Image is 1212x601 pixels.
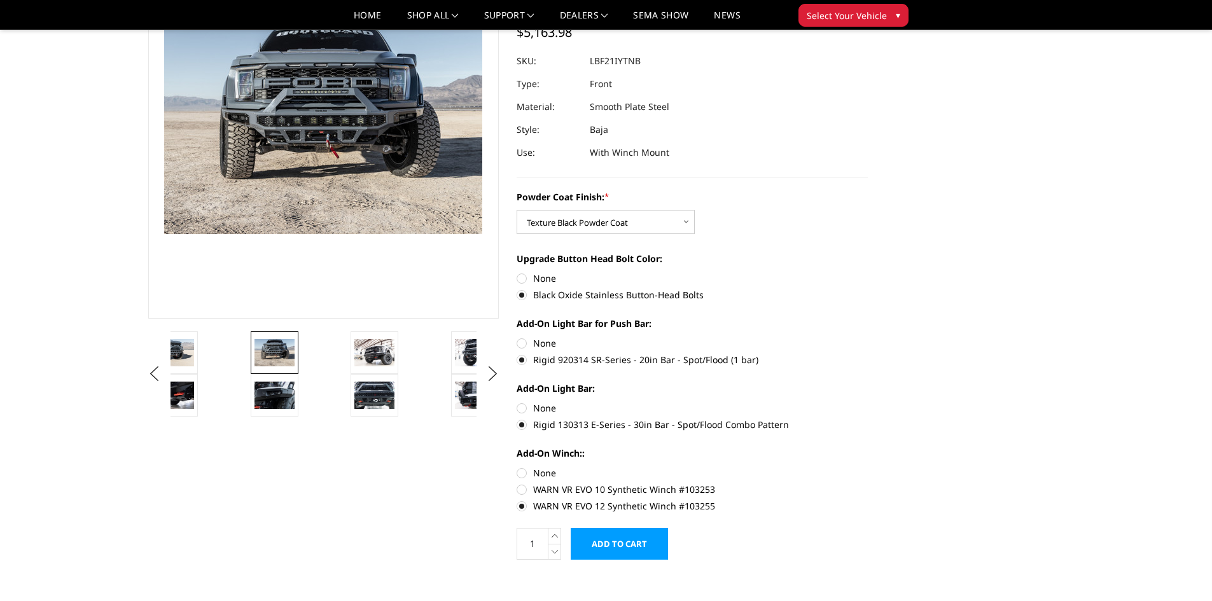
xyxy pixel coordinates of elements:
[483,364,502,383] button: Next
[354,382,394,408] img: 2021-2025 Ford Raptor - Freedom Series - Baja Front Bumper (winch mount)
[590,50,641,73] dd: LBF21IYTNB
[590,118,608,141] dd: Baja
[517,418,868,431] label: Rigid 130313 E-Series - 30in Bar - Spot/Flood Combo Pattern
[517,190,868,204] label: Powder Coat Finish:
[354,339,394,366] img: 2021-2025 Ford Raptor - Freedom Series - Baja Front Bumper (winch mount)
[354,11,381,29] a: Home
[896,8,900,22] span: ▾
[590,95,669,118] dd: Smooth Plate Steel
[517,252,868,265] label: Upgrade Button Head Bolt Color:
[145,364,164,383] button: Previous
[571,528,668,560] input: Add to Cart
[517,118,580,141] dt: Style:
[254,339,295,366] img: 2021-2025 Ford Raptor - Freedom Series - Baja Front Bumper (winch mount)
[517,272,868,285] label: None
[154,382,194,408] img: 2021-2025 Ford Raptor - Freedom Series - Baja Front Bumper (winch mount)
[517,483,868,496] label: WARN VR EVO 10 Synthetic Winch #103253
[517,50,580,73] dt: SKU:
[517,24,572,41] span: $5,163.98
[714,11,740,29] a: News
[517,288,868,301] label: Black Oxide Stainless Button-Head Bolts
[590,73,612,95] dd: Front
[517,446,868,460] label: Add-On Winch::
[517,499,868,513] label: WARN VR EVO 12 Synthetic Winch #103255
[517,401,868,415] label: None
[484,11,534,29] a: Support
[517,73,580,95] dt: Type:
[254,382,295,408] img: 2021-2025 Ford Raptor - Freedom Series - Baja Front Bumper (winch mount)
[807,9,887,22] span: Select Your Vehicle
[455,339,495,366] img: 2021-2025 Ford Raptor - Freedom Series - Baja Front Bumper (winch mount)
[590,141,669,164] dd: With Winch Mount
[154,339,194,366] img: 2021-2025 Ford Raptor - Freedom Series - Baja Front Bumper (winch mount)
[798,4,909,27] button: Select Your Vehicle
[517,141,580,164] dt: Use:
[560,11,608,29] a: Dealers
[517,466,868,480] label: None
[517,382,868,395] label: Add-On Light Bar:
[455,382,495,408] img: 2021-2025 Ford Raptor - Freedom Series - Baja Front Bumper (winch mount)
[517,317,868,330] label: Add-On Light Bar for Push Bar:
[517,353,868,366] label: Rigid 920314 SR-Series - 20in Bar - Spot/Flood (1 bar)
[517,336,868,350] label: None
[407,11,459,29] a: shop all
[517,95,580,118] dt: Material:
[633,11,688,29] a: SEMA Show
